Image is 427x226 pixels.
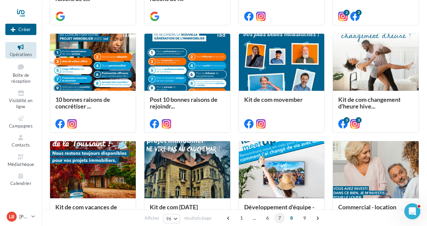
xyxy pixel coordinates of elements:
[5,61,36,85] a: Boîte de réception
[9,123,33,129] span: Campagnes
[163,214,180,223] button: 96
[9,98,32,109] span: Visibilité en ligne
[404,203,420,219] iframe: Intercom live chat
[9,213,14,220] span: LB
[166,216,172,221] span: 96
[5,171,36,187] a: Calendrier
[184,215,211,221] span: résultats/page
[55,96,110,110] span: 10 bonnes raisons de concrétiser ...
[286,213,297,223] span: 8
[150,203,198,211] span: Kit de com [DATE]
[262,213,273,223] span: 6
[5,42,36,58] a: Opérations
[236,213,247,223] span: 1
[5,88,36,111] a: Visibilité en ligne
[5,114,36,130] a: Campagnes
[244,203,314,217] span: Développement d'équipe - iad first...
[244,96,303,103] span: Kit de com movember
[10,52,32,57] span: Opérations
[338,203,396,211] span: Commercial - location
[12,142,30,148] span: Contacts
[274,213,285,223] span: 7
[5,24,36,35] div: Nouvelle campagne
[55,203,117,217] span: Kit de com vacances de [DATE]
[299,213,310,223] span: 9
[150,96,218,110] span: Post 10 bonnes raisons de rejoindr...
[11,72,30,84] span: Boîte de réception
[19,213,29,220] p: [PERSON_NAME]
[8,162,34,167] span: Médiathèque
[344,117,350,123] div: 3
[344,10,350,16] div: 2
[5,133,36,149] a: Contacts
[5,24,36,35] button: Créer
[5,210,36,223] a: LB [PERSON_NAME]
[5,152,36,168] a: Médiathèque
[338,96,401,110] span: Kit de com changement d'heure hive...
[249,213,260,223] span: ...
[10,181,31,186] span: Calendrier
[144,215,159,221] span: Afficher
[356,117,362,123] div: 3
[356,10,362,16] div: 2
